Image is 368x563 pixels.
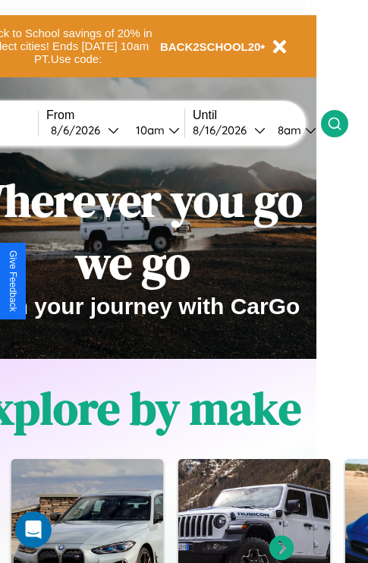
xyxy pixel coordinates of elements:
button: 10am [124,122,184,138]
button: 8am [266,122,321,138]
div: 8 / 16 / 2026 [193,123,254,137]
div: 8 / 6 / 2026 [51,123,108,137]
div: 8am [270,123,305,137]
label: Until [193,109,321,122]
button: 8/6/2026 [46,122,124,138]
div: 10am [128,123,168,137]
b: BACK2SCHOOL20 [160,40,261,53]
label: From [46,109,184,122]
div: Give Feedback [8,250,18,312]
iframe: Intercom live chat [15,511,52,548]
